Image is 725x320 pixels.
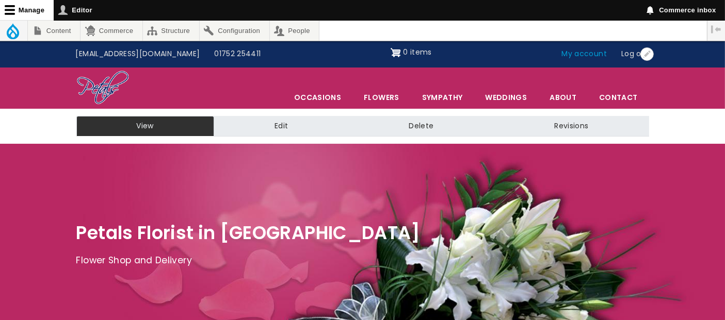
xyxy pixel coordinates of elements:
span: Petals Florist in [GEOGRAPHIC_DATA] [76,220,421,245]
a: Contact [588,87,648,108]
a: Delete [348,116,494,137]
a: My account [555,44,615,64]
span: Occasions [283,87,352,108]
a: 01752 254411 [207,44,268,64]
a: Revisions [494,116,649,137]
img: Shopping cart [391,44,401,61]
a: [EMAIL_ADDRESS][DOMAIN_NAME] [69,44,207,64]
a: Commerce [80,21,142,41]
a: Flowers [353,87,410,108]
a: Log out [614,44,656,64]
p: Flower Shop and Delivery [76,253,649,268]
span: Weddings [474,87,538,108]
button: Vertical orientation [707,21,725,38]
a: Sympathy [411,87,474,108]
a: Shopping cart 0 items [391,44,432,61]
a: View [76,116,214,137]
a: Configuration [200,21,269,41]
a: About [539,87,587,108]
a: Content [28,21,80,41]
a: Edit [214,116,348,137]
span: 0 items [403,47,431,57]
button: Open User account menu configuration options [640,47,654,61]
nav: Tabs [69,116,657,137]
img: Home [76,70,130,106]
a: People [270,21,319,41]
a: Structure [143,21,199,41]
